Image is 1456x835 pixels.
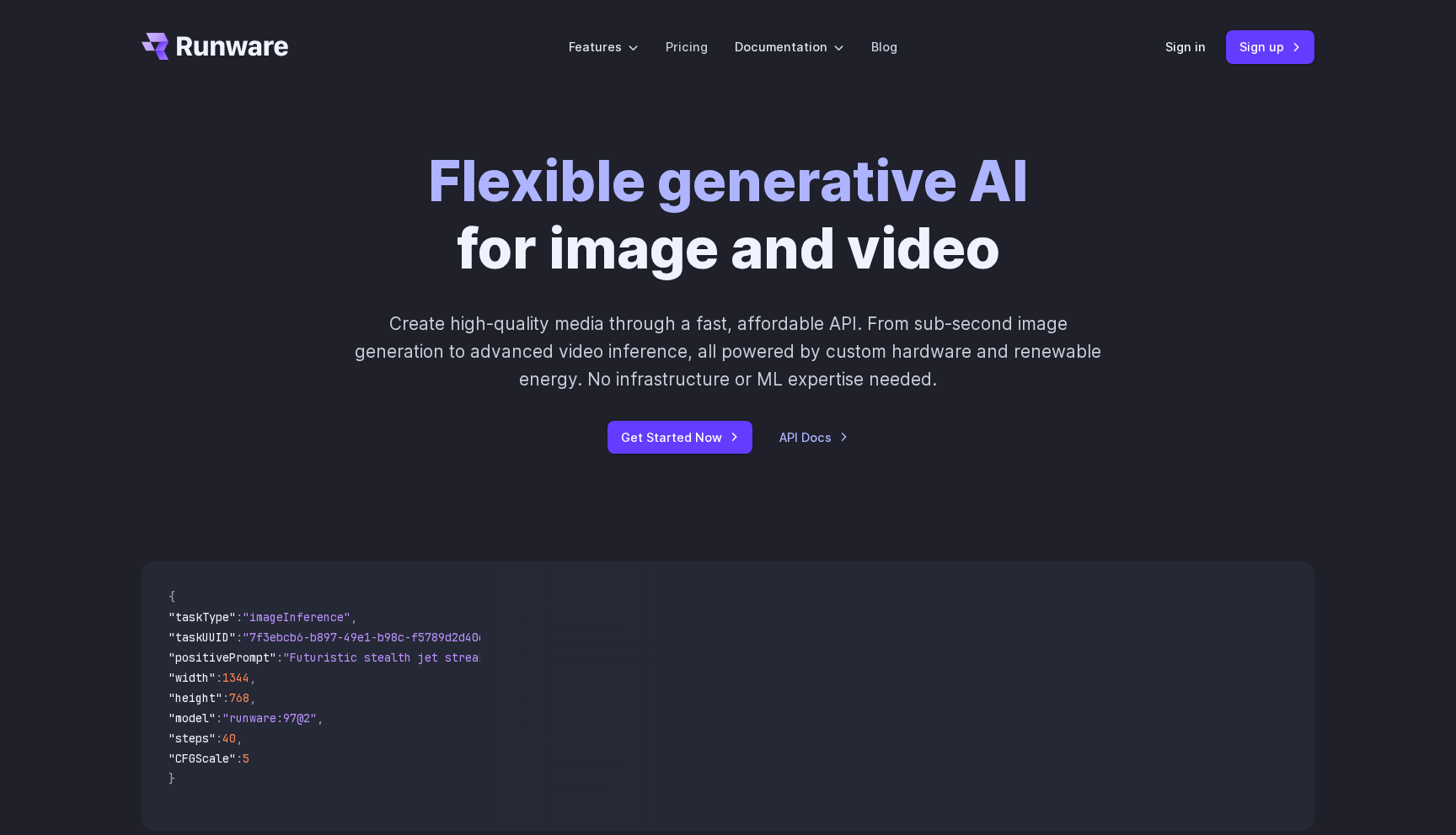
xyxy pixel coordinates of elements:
[1165,37,1206,56] a: Sign in
[229,690,249,705] span: 768
[142,33,288,60] a: Go to /
[169,731,216,746] span: "steps"
[283,650,897,665] span: "Futuristic stealth jet streaking through a neon-lit cityscape with glowing purple exhaust"
[317,710,324,726] span: ,
[169,751,236,766] span: "CFGScale"
[608,421,752,454] a: Get Started Now
[169,630,236,645] span: "taskUUID"
[222,670,249,685] span: 1344
[236,630,243,645] span: :
[569,37,639,56] label: Features
[216,731,222,746] span: :
[169,710,216,726] span: "model"
[735,37,844,56] label: Documentation
[353,310,1104,394] p: Create high-quality media through a fast, affordable API. From sub-second image generation to adv...
[169,609,236,625] span: "taskType"
[428,148,1028,283] h1: for image and video
[243,630,499,645] span: "7f3ebcb6-b897-49e1-b98c-f5789d2d40d7"
[169,650,276,665] span: "positivePrompt"
[871,37,897,56] a: Blog
[666,37,708,56] a: Pricing
[169,771,175,786] span: }
[243,609,351,625] span: "imageInference"
[169,690,222,705] span: "height"
[236,751,243,766] span: :
[428,147,1028,215] strong: Flexible generative AI
[243,751,249,766] span: 5
[216,670,222,685] span: :
[276,650,283,665] span: :
[169,589,175,604] span: {
[222,690,229,705] span: :
[236,731,243,746] span: ,
[249,670,256,685] span: ,
[222,710,317,726] span: "runware:97@2"
[1226,30,1314,63] a: Sign up
[222,731,236,746] span: 40
[351,609,357,625] span: ,
[249,690,256,705] span: ,
[169,670,216,685] span: "width"
[216,710,222,726] span: :
[779,428,848,447] a: API Docs
[236,609,243,625] span: :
